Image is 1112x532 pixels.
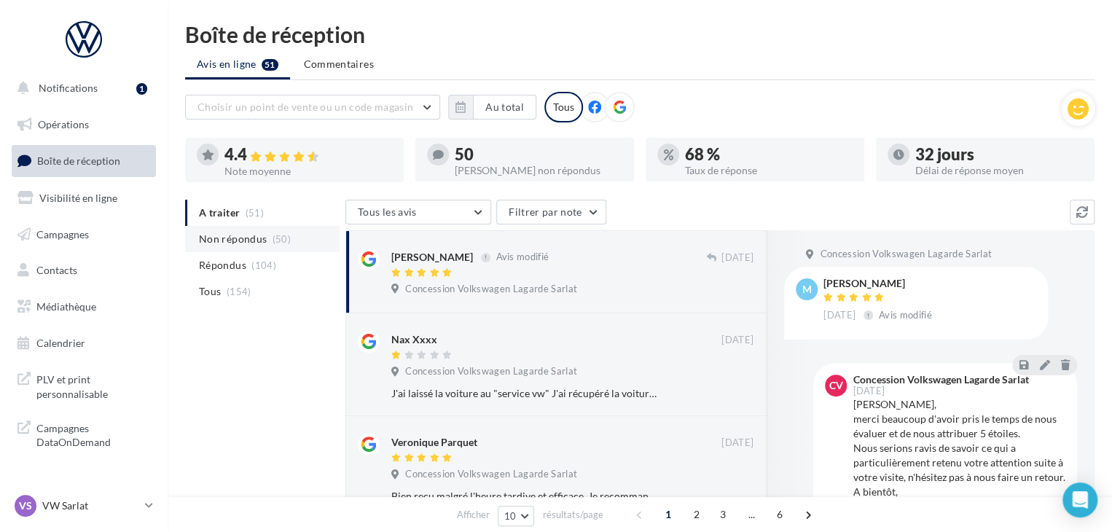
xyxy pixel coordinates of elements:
[853,375,1028,385] div: Concession Volkswagen Lagarde Sarlat
[36,264,77,276] span: Contacts
[227,286,251,297] span: (154)
[36,369,150,401] span: PLV et print personnalisable
[9,364,159,407] a: PLV et print personnalisable
[685,146,853,163] div: 68 %
[38,118,89,130] span: Opérations
[915,165,1083,176] div: Délai de réponse moyen
[853,386,885,396] span: [DATE]
[224,146,392,163] div: 4.4
[9,292,159,322] a: Médiathèque
[496,251,549,263] span: Avis modifié
[405,468,577,481] span: Concession Volkswagen Lagarde Sarlat
[199,258,246,273] span: Répondus
[12,492,156,520] a: VS VW Sarlat
[358,206,417,218] span: Tous les avis
[9,219,159,250] a: Campagnes
[542,508,603,522] span: résultats/page
[197,101,413,113] span: Choisir un point de vente ou un code magasin
[1062,482,1097,517] div: Open Intercom Messenger
[685,503,708,526] span: 2
[823,278,935,289] div: [PERSON_NAME]
[9,255,159,286] a: Contacts
[304,58,374,70] span: Commentaires
[185,23,1095,45] div: Boîte de réception
[36,418,150,450] span: Campagnes DataOnDemand
[721,437,753,450] span: [DATE]
[504,510,517,522] span: 10
[455,146,622,163] div: 50
[273,233,291,245] span: (50)
[685,165,853,176] div: Taux de réponse
[915,146,1083,163] div: 32 jours
[199,232,267,246] span: Non répondus
[405,365,577,378] span: Concession Volkswagen Lagarde Sarlat
[820,248,992,261] span: Concession Volkswagen Lagarde Sarlat
[802,282,812,297] span: M
[9,412,159,455] a: Campagnes DataOnDemand
[740,503,763,526] span: ...
[391,250,473,265] div: [PERSON_NAME]
[768,503,791,526] span: 6
[251,259,276,271] span: (104)
[36,300,96,313] span: Médiathèque
[36,337,85,349] span: Calendrier
[39,192,117,204] span: Visibilité en ligne
[711,503,735,526] span: 3
[224,166,392,176] div: Note moyenne
[9,145,159,176] a: Boîte de réception
[457,508,490,522] span: Afficher
[199,284,221,299] span: Tous
[391,386,659,401] div: J'ai laissé la voiture au "service vw" J'ai récupéré la voiture dans laquelle les pièces sont sur...
[345,200,491,224] button: Tous les avis
[9,183,159,214] a: Visibilité en ligne
[721,334,753,347] span: [DATE]
[19,498,32,513] span: VS
[9,109,159,140] a: Opérations
[455,165,622,176] div: [PERSON_NAME] non répondus
[391,332,437,347] div: Nax Xxxx
[473,95,536,120] button: Au total
[448,95,536,120] button: Au total
[496,200,606,224] button: Filtrer par note
[657,503,680,526] span: 1
[829,378,843,393] span: CV
[405,283,577,296] span: Concession Volkswagen Lagarde Sarlat
[42,498,139,513] p: VW Sarlat
[9,328,159,359] a: Calendrier
[853,397,1065,528] div: [PERSON_NAME], merci beaucoup d'avoir pris le temps de nous évaluer et de nous attribuer 5 étoile...
[36,227,89,240] span: Campagnes
[185,95,440,120] button: Choisir un point de vente ou un code magasin
[544,92,583,122] div: Tous
[879,309,932,321] span: Avis modifié
[37,154,120,167] span: Boîte de réception
[391,489,659,504] div: Bien reçu malgré l'heure tardive et efficace. Je recommande
[136,83,147,95] div: 1
[498,506,535,526] button: 10
[9,73,153,103] button: Notifications 1
[391,435,477,450] div: Veronique Parquet
[823,309,855,322] span: [DATE]
[721,251,753,265] span: [DATE]
[39,82,98,94] span: Notifications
